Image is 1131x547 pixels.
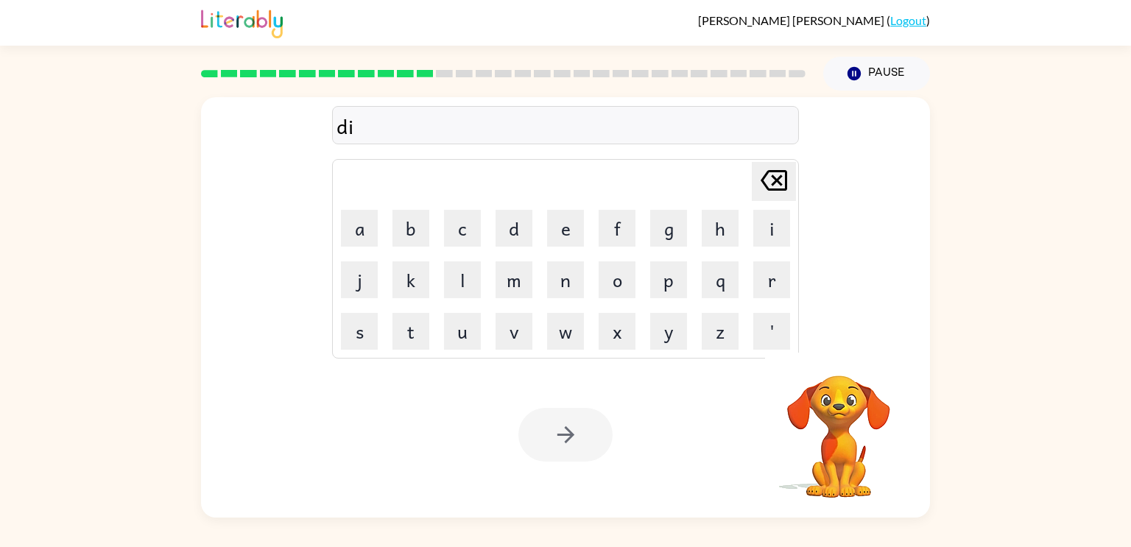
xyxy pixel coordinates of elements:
button: z [702,313,739,350]
button: a [341,210,378,247]
button: Pause [823,57,930,91]
button: u [444,313,481,350]
button: n [547,261,584,298]
button: y [650,313,687,350]
button: w [547,313,584,350]
button: x [599,313,635,350]
button: e [547,210,584,247]
button: t [392,313,429,350]
button: f [599,210,635,247]
button: h [702,210,739,247]
img: Literably [201,6,283,38]
button: d [496,210,532,247]
button: o [599,261,635,298]
button: ' [753,313,790,350]
button: j [341,261,378,298]
button: k [392,261,429,298]
div: ( ) [698,13,930,27]
button: r [753,261,790,298]
button: b [392,210,429,247]
button: l [444,261,481,298]
span: [PERSON_NAME] [PERSON_NAME] [698,13,887,27]
button: m [496,261,532,298]
button: q [702,261,739,298]
button: s [341,313,378,350]
a: Logout [890,13,926,27]
button: g [650,210,687,247]
div: di [337,110,794,141]
button: p [650,261,687,298]
button: v [496,313,532,350]
video: Your browser must support playing .mp4 files to use Literably. Please try using another browser. [765,353,912,500]
button: c [444,210,481,247]
button: i [753,210,790,247]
